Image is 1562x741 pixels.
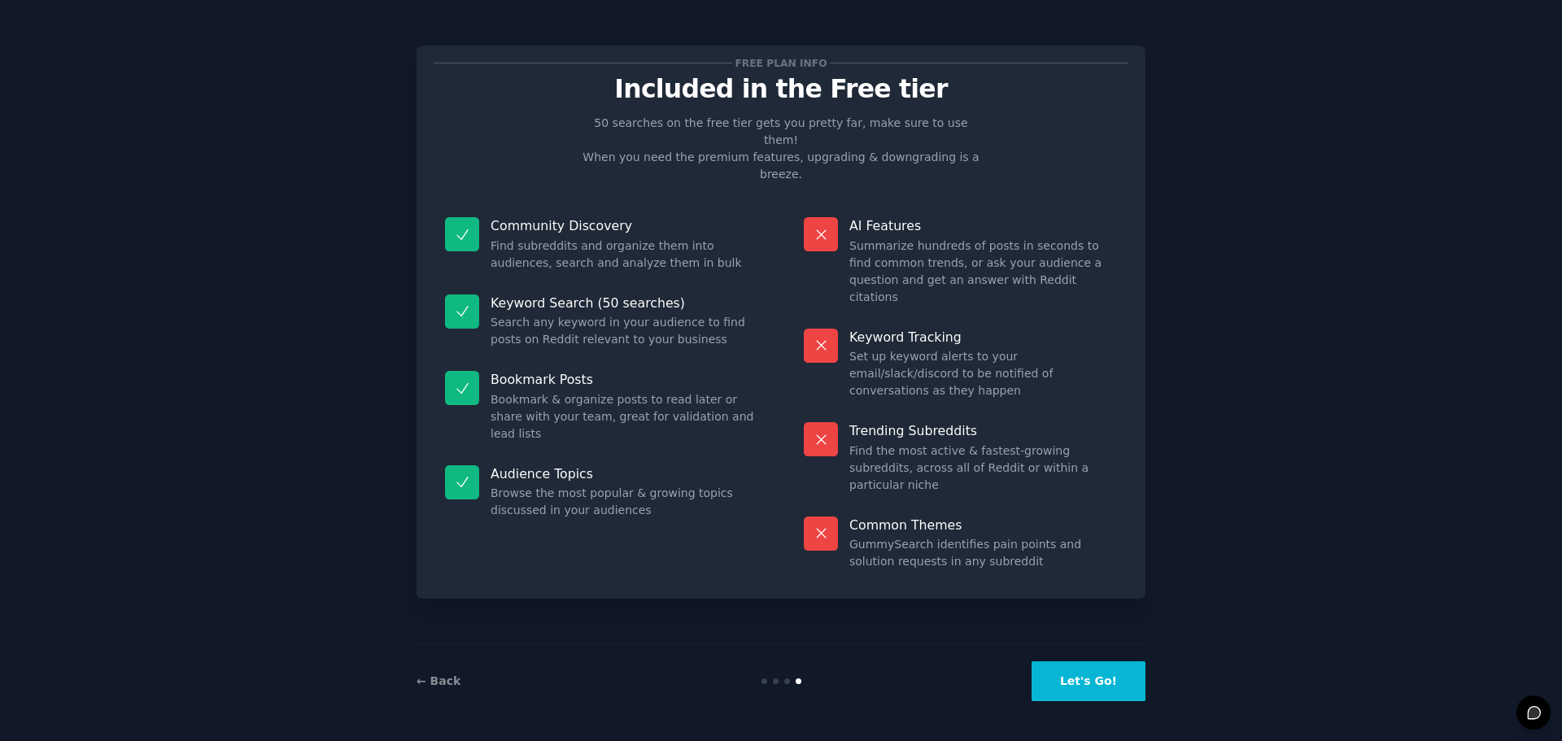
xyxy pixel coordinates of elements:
dd: Find the most active & fastest-growing subreddits, across all of Reddit or within a particular niche [849,442,1117,494]
a: ← Back [417,674,460,687]
p: 50 searches on the free tier gets you pretty far, make sure to use them! When you need the premiu... [576,115,986,183]
p: Community Discovery [491,217,758,234]
p: Bookmark Posts [491,371,758,388]
p: Common Themes [849,517,1117,534]
dd: Find subreddits and organize them into audiences, search and analyze them in bulk [491,238,758,272]
span: Free plan info [732,54,830,72]
p: Audience Topics [491,465,758,482]
dd: Summarize hundreds of posts in seconds to find common trends, or ask your audience a question and... [849,238,1117,306]
dd: Set up keyword alerts to your email/slack/discord to be notified of conversations as they happen [849,348,1117,399]
dd: GummySearch identifies pain points and solution requests in any subreddit [849,536,1117,570]
dd: Browse the most popular & growing topics discussed in your audiences [491,485,758,519]
button: Let's Go! [1032,661,1145,701]
dd: Search any keyword in your audience to find posts on Reddit relevant to your business [491,314,758,348]
p: Trending Subreddits [849,422,1117,439]
p: Keyword Tracking [849,329,1117,346]
p: Keyword Search (50 searches) [491,294,758,312]
dd: Bookmark & organize posts to read later or share with your team, great for validation and lead lists [491,391,758,442]
p: Included in the Free tier [434,75,1128,103]
p: AI Features [849,217,1117,234]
